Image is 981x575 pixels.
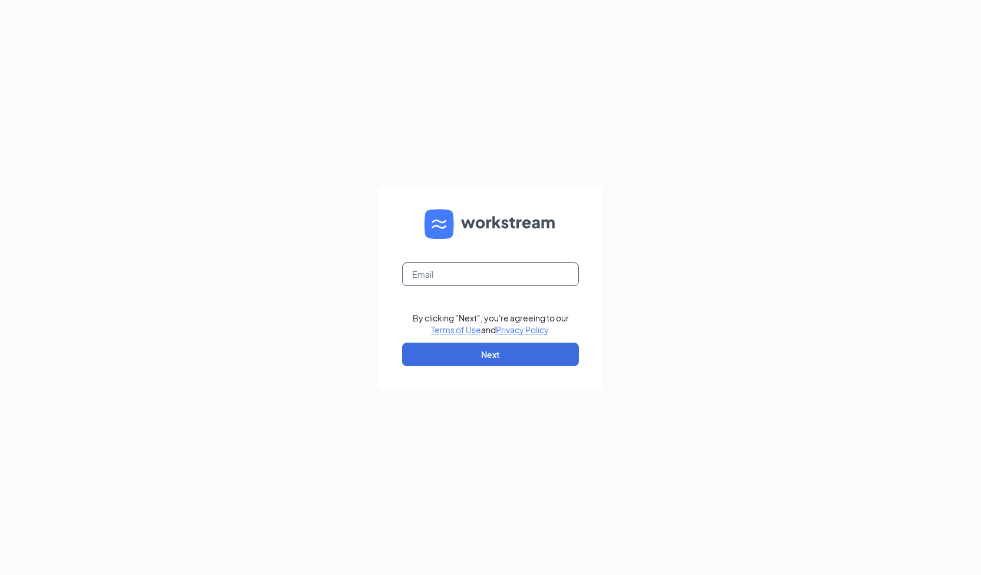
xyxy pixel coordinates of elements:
div: By clicking "Next", you're agreeing to our and . [413,312,569,336]
a: Terms of Use [431,324,481,335]
a: Privacy Policy [496,324,548,335]
button: Next [402,343,579,366]
input: Email [402,262,579,286]
img: WS logo and Workstream text [424,209,557,239]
